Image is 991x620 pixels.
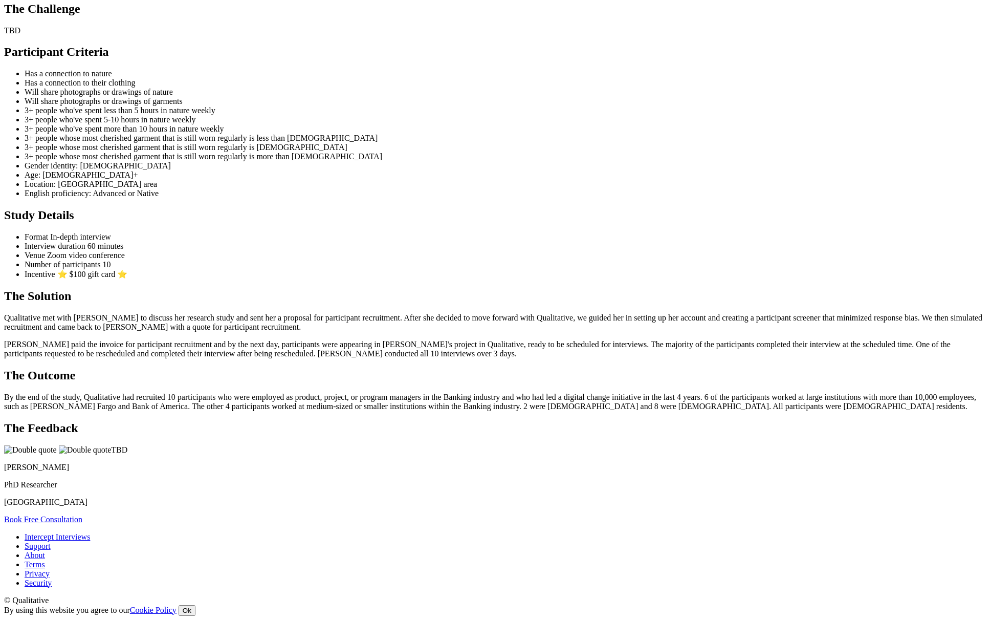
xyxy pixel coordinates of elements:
span: Zoom video conference [47,251,125,260]
a: Intercept Interviews [25,532,90,541]
li: 3+ people whose most cherished garment that is still worn regularly is more than [DEMOGRAPHIC_DATA] [25,152,987,161]
span: Venue [25,251,45,260]
li: Will share photographs or drawings of garments [25,97,987,106]
li: 3+ people whose most cherished garment that is still worn regularly is [DEMOGRAPHIC_DATA] [25,143,987,152]
li: 3+ people who've spent more than 10 hours in nature weekly [25,124,987,134]
h2: The Solution [4,289,987,303]
li: Location: [GEOGRAPHIC_DATA] area [25,180,987,189]
h2: Study Details [4,208,987,222]
button: Ok [179,605,195,616]
li: English proficiency: Advanced or Native [25,189,987,198]
a: Book Free Consultation [4,515,82,524]
img: Double quote [4,445,57,455]
span: Incentive [25,270,55,279]
li: Will share photographs or drawings of nature [25,88,987,97]
span: 60 minutes [87,242,124,250]
img: Double quote [59,445,112,455]
p: TBD [4,445,987,455]
a: Support [25,542,51,550]
span: Number of participants [25,260,100,269]
h2: Participant Criteria [4,45,987,59]
li: Has a connection to nature [25,69,987,78]
div: © Qualitative [4,596,987,605]
p: [PERSON_NAME] [4,463,987,472]
span: Format [25,232,48,241]
p: [GEOGRAPHIC_DATA] [4,498,987,507]
p: By the end of the study, Qualitative had recruited 10 participants who were employed as product, ... [4,393,987,411]
p: PhD Researcher [4,480,987,489]
li: Has a connection to their clothing [25,78,987,88]
h2: The Outcome [4,369,987,382]
div: By using this website you agree to our [4,605,987,616]
h2: The Challenge [4,2,987,16]
p: TBD [4,26,987,35]
a: Cookie Policy [130,606,177,614]
span: In-depth interview [50,232,111,241]
p: Qualitative met with [PERSON_NAME] to discuss her research study and sent her a proposal for part... [4,313,987,332]
span: Interview duration [25,242,85,250]
li: Gender identity: [DEMOGRAPHIC_DATA] [25,161,987,170]
li: 3+ people who've spent 5-10 hours in nature weekly [25,115,987,124]
h2: The Feedback [4,421,987,435]
a: Privacy [25,569,50,578]
li: Age: [DEMOGRAPHIC_DATA]+ [25,170,987,180]
p: [PERSON_NAME] paid the invoice for participant recruitment and by the next day, participants were... [4,340,987,358]
li: 3+ people whose most cherished garment that is still worn regularly is less than [DEMOGRAPHIC_DATA] [25,134,987,143]
a: About [25,551,45,560]
span: 10 [102,260,111,269]
span: ⭐ $100 gift card ⭐ [57,270,128,279]
li: 3+ people who've spent less than 5 hours in nature weekly [25,106,987,115]
iframe: Chat Widget [940,571,991,620]
a: Security [25,579,52,587]
a: Terms [25,560,45,569]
